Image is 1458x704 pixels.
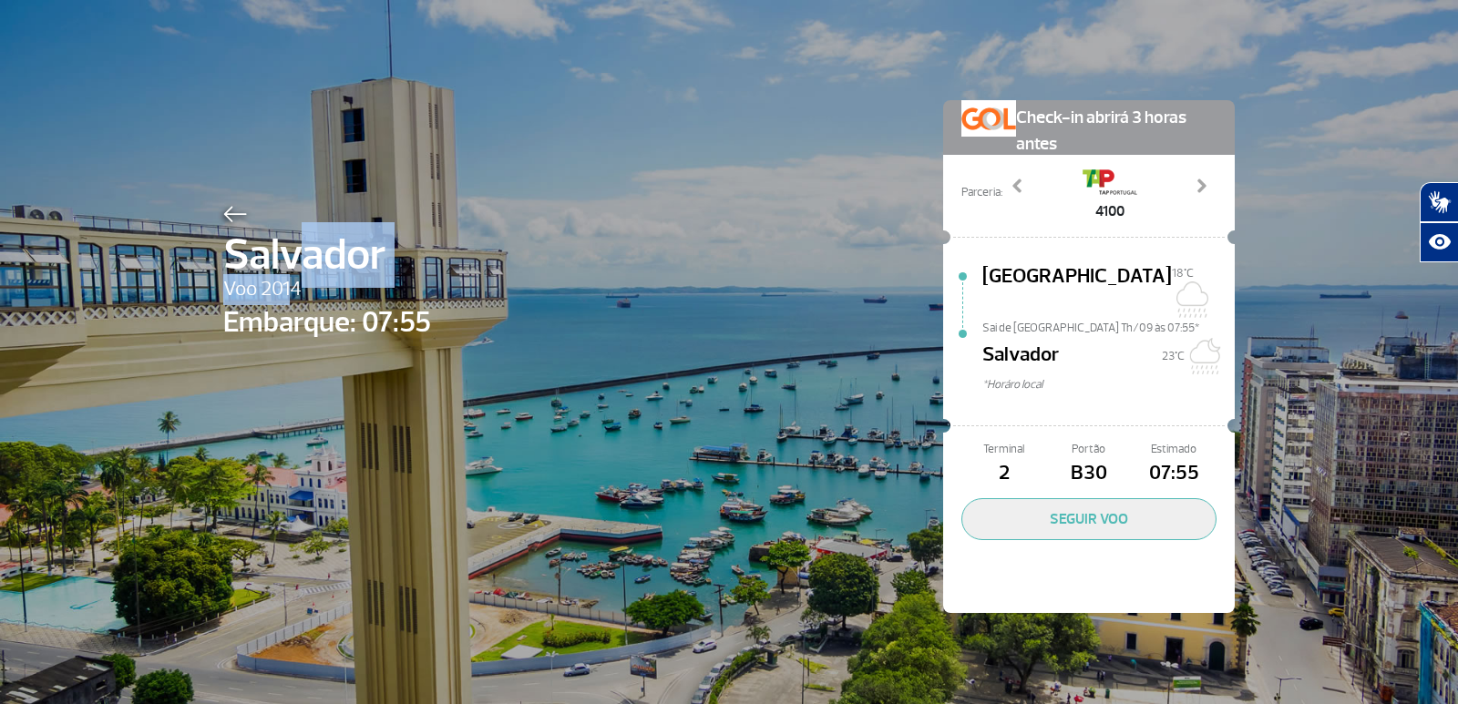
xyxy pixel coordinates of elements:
span: Check-in abrirá 3 horas antes [1016,100,1217,158]
span: Estimado [1132,441,1217,458]
span: *Horáro local [982,376,1235,393]
button: SEGUIR VOO [961,498,1217,540]
span: 23°C [1162,349,1185,363]
span: Parceria: [961,184,1002,201]
span: Sai de [GEOGRAPHIC_DATA] Th/09 às 07:55* [982,320,1235,332]
button: Abrir tradutor de língua de sinais. [1420,182,1458,222]
span: 4100 [1083,200,1137,222]
img: Pancadas de chuva [1185,338,1221,374]
span: 07:55 [1132,458,1217,489]
div: Plugin de acessibilidade da Hand Talk. [1420,182,1458,262]
span: Voo 2014 [223,274,431,305]
button: Abrir recursos assistivos. [1420,222,1458,262]
span: Terminal [961,441,1046,458]
span: 18°C [1172,266,1194,281]
span: 2 [961,458,1046,489]
span: Salvador [982,340,1059,376]
span: Embarque: 07:55 [223,301,431,344]
span: Portão [1046,441,1131,458]
span: [GEOGRAPHIC_DATA] [982,261,1172,320]
span: B30 [1046,458,1131,489]
span: Salvador [223,222,431,288]
img: Nublado [1172,281,1208,318]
